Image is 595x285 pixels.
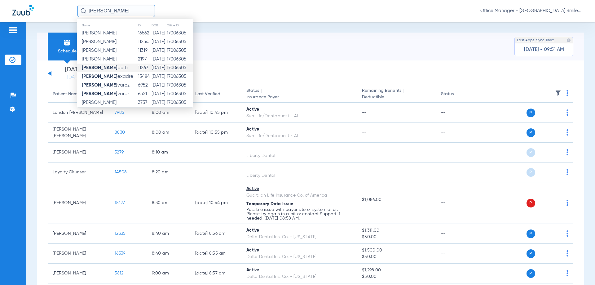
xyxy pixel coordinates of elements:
img: x.svg [553,109,559,116]
img: group-dot-blue.svg [566,109,568,116]
td: [PERSON_NAME] [48,182,110,224]
img: x.svg [553,230,559,237]
span: [PERSON_NAME] [82,39,117,44]
span: $50.00 [362,274,431,280]
span: P [527,269,535,278]
span: [PERSON_NAME] [82,31,117,35]
span: Last Appt. Sync Time: [517,37,554,43]
div: Active [246,186,352,192]
span: $50.00 [362,254,431,260]
span: 14508 [115,170,127,174]
td: [DATE] 10:45 PM [190,103,241,123]
span: -- [362,170,367,174]
td: [DATE] 10:44 PM [190,182,241,224]
td: 8:40 AM [147,224,190,244]
img: x.svg [553,250,559,256]
div: -- [246,166,352,172]
div: Delta Dental Ins. Co. - [US_STATE] [246,234,352,240]
td: 15484 [138,72,151,81]
td: 17006305 [166,55,193,64]
th: Office ID [166,22,193,29]
strong: [PERSON_NAME] [82,65,117,70]
td: -- [436,103,478,123]
td: [PERSON_NAME] [PERSON_NAME] [48,123,110,143]
a: [DATE] [55,74,93,80]
span: [PERSON_NAME] [82,48,117,53]
td: [DATE] 8:55 AM [190,244,241,264]
span: [PERSON_NAME] [82,57,117,61]
div: Active [246,106,352,113]
span: 12335 [115,231,126,236]
strong: [PERSON_NAME] [82,91,117,96]
td: [DATE] [151,46,166,55]
td: 8:30 AM [147,182,190,224]
td: [DATE] [151,29,166,38]
span: Deductible [362,94,431,100]
th: DOB [151,22,166,29]
div: Patient Name [53,91,80,97]
span: [PERSON_NAME] [82,100,117,105]
img: x.svg [553,149,559,155]
td: 17006305 [166,72,193,81]
span: Temporary Data Issue [246,202,293,206]
strong: [PERSON_NAME] [82,74,117,79]
td: 16562 [138,29,151,38]
td: 8:20 AM [147,163,190,182]
img: x.svg [553,169,559,175]
div: Active [246,126,352,133]
img: filter.svg [555,90,561,96]
td: [DATE] 10:55 PM [190,123,241,143]
td: 2197 [138,55,151,64]
td: [DATE] [151,98,166,107]
td: [DATE] [151,64,166,72]
span: 16339 [115,251,125,256]
td: [PERSON_NAME] [48,244,110,264]
td: 6551 [138,90,151,98]
img: group-dot-blue.svg [566,230,568,237]
td: [DATE] [151,38,166,46]
td: [DATE] [151,90,166,98]
div: Liberty Dental [246,153,352,159]
span: P [527,109,535,117]
div: Active [246,267,352,274]
td: 15512 [138,107,151,116]
td: 6952 [138,81,151,90]
td: [DATE] [151,81,166,90]
span: P [527,249,535,258]
img: x.svg [553,129,559,136]
div: Patient Name [53,91,105,97]
img: Schedule [64,39,71,46]
iframe: Chat Widget [564,255,595,285]
td: 3757 [138,98,151,107]
img: group-dot-blue.svg [566,149,568,155]
td: [PERSON_NAME] [48,264,110,283]
div: Delta Dental Ins. Co. - [US_STATE] [246,274,352,280]
span: P [527,128,535,137]
img: last sync help info [566,38,571,42]
th: Status | [241,86,357,103]
span: 7985 [115,110,124,115]
td: [PERSON_NAME] [48,143,110,163]
td: 17006305 [166,81,193,90]
th: Status [436,86,478,103]
span: $1,298.00 [362,267,431,274]
div: Liberty Dental [246,172,352,179]
td: -- [436,264,478,283]
img: x.svg [553,200,559,206]
td: 11267 [138,64,151,72]
td: 17006305 [166,98,193,107]
td: [DATE] [151,55,166,64]
img: x.svg [553,270,559,276]
td: -- [436,224,478,244]
div: Last Verified [195,91,236,97]
td: 8:10 AM [147,143,190,163]
span: P [527,199,535,207]
td: -- [436,244,478,264]
span: Office Manager - [GEOGRAPHIC_DATA] Smiles - [GEOGRAPHIC_DATA] [480,8,583,14]
span: Insurance Payer [246,94,352,100]
span: $1,311.00 [362,227,431,234]
span: P [527,168,535,177]
td: 8:00 AM [147,123,190,143]
span: $1,086.00 [362,197,431,203]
